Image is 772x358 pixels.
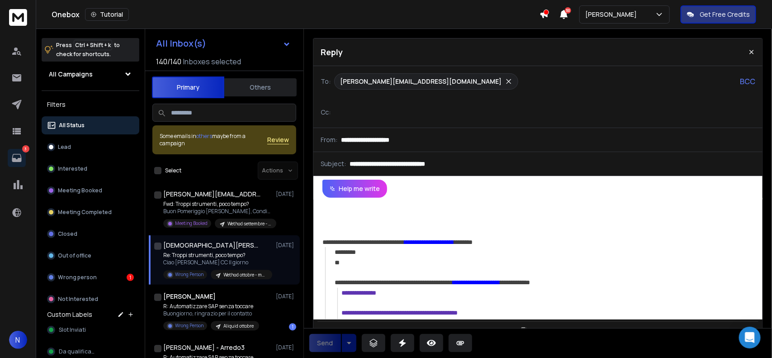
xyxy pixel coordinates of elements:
[276,191,296,198] p: [DATE]
[340,77,502,86] p: [PERSON_NAME][EMAIL_ADDRESS][DOMAIN_NAME]
[321,135,337,144] p: From:
[224,77,297,97] button: Others
[163,259,272,266] p: Ciao [PERSON_NAME] CC Il giorno
[461,324,478,342] button: Insert Link (Ctrl+K)
[276,242,296,249] p: [DATE]
[175,322,204,329] p: Wrong Person
[321,108,331,117] p: Cc:
[276,293,296,300] p: [DATE]
[163,190,263,199] h1: [PERSON_NAME][EMAIL_ADDRESS][DOMAIN_NAME]
[42,321,139,339] button: Slot Inviati
[47,310,92,319] h3: Custom Labels
[227,220,271,227] p: Wethod settembre - marketing
[58,143,71,151] p: Lead
[58,252,91,259] p: Out of office
[739,327,761,348] div: Open Intercom Messenger
[499,324,516,342] button: Emoticons
[165,167,181,174] label: Select
[42,181,139,200] button: Meeting Booked
[59,122,85,129] p: All Status
[163,241,263,250] h1: [DEMOGRAPHIC_DATA][PERSON_NAME]
[518,324,535,342] button: Signature
[289,323,296,330] div: 1
[42,247,139,265] button: Out of office
[421,324,438,342] button: Underline (Ctrl+U)
[163,310,259,317] p: Buongiorno, ringrazio per il contatto
[163,252,272,259] p: Re: Troppi strumenti, poco tempo?
[267,135,289,144] button: Review
[585,10,640,19] p: [PERSON_NAME]
[42,138,139,156] button: Lead
[321,159,346,168] p: Subject:
[74,40,112,50] span: Ctrl + Shift + k
[42,290,139,308] button: Not Interested
[175,220,208,227] p: Meeting Booked
[480,324,497,342] button: Insert Image (Ctrl+P)
[9,331,27,349] button: N
[700,10,750,19] p: Get Free Credits
[42,116,139,134] button: All Status
[223,272,267,278] p: Wethod ottobre - marketing
[58,230,77,238] p: Closed
[52,8,540,21] div: Onebox
[163,343,245,352] h1: [PERSON_NAME] - Arredo3
[156,39,206,48] h1: All Inbox(s)
[276,344,296,351] p: [DATE]
[223,323,254,329] p: Aliquid ottobre
[22,145,29,153] p: 3
[163,200,272,208] p: Fwd: Troppi strumenti, poco tempo?
[383,324,400,342] button: Bold (Ctrl+B)
[565,7,571,14] span: 50
[183,56,241,67] h3: Inboxes selected
[42,98,139,111] h3: Filters
[163,208,272,215] p: Buon Pomeriggio [PERSON_NAME], Condivido Thread Conversazione
[58,296,98,303] p: Not Interested
[42,160,139,178] button: Interested
[56,41,120,59] p: Press to check for shortcuts.
[59,348,97,355] span: Da qualificare
[85,8,129,21] button: Tutorial
[58,209,112,216] p: Meeting Completed
[149,34,298,53] button: All Inbox(s)
[42,268,139,286] button: Wrong person1
[152,76,224,98] button: Primary
[175,271,204,278] p: Wrong Person
[163,292,216,301] h1: [PERSON_NAME]
[59,326,86,334] span: Slot Inviati
[322,180,387,198] button: Help me write
[196,132,212,140] span: others
[316,324,379,342] button: AI Rephrase
[58,165,87,172] p: Interested
[740,76,755,87] p: BCC
[402,324,419,342] button: Italic (Ctrl+I)
[49,70,93,79] h1: All Campaigns
[127,274,134,281] div: 1
[42,203,139,221] button: Meeting Completed
[321,77,331,86] p: To:
[42,65,139,83] button: All Campaigns
[321,46,343,58] p: Reply
[42,225,139,243] button: Closed
[163,303,259,310] p: R: Automatizzare SAP senza toccare
[58,187,102,194] p: Meeting Booked
[160,133,267,147] div: Some emails in maybe from a campaign
[681,5,756,24] button: Get Free Credits
[156,56,181,67] span: 140 / 140
[440,324,457,342] button: More Text
[539,324,556,342] button: Code View
[8,149,26,167] a: 3
[58,274,97,281] p: Wrong person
